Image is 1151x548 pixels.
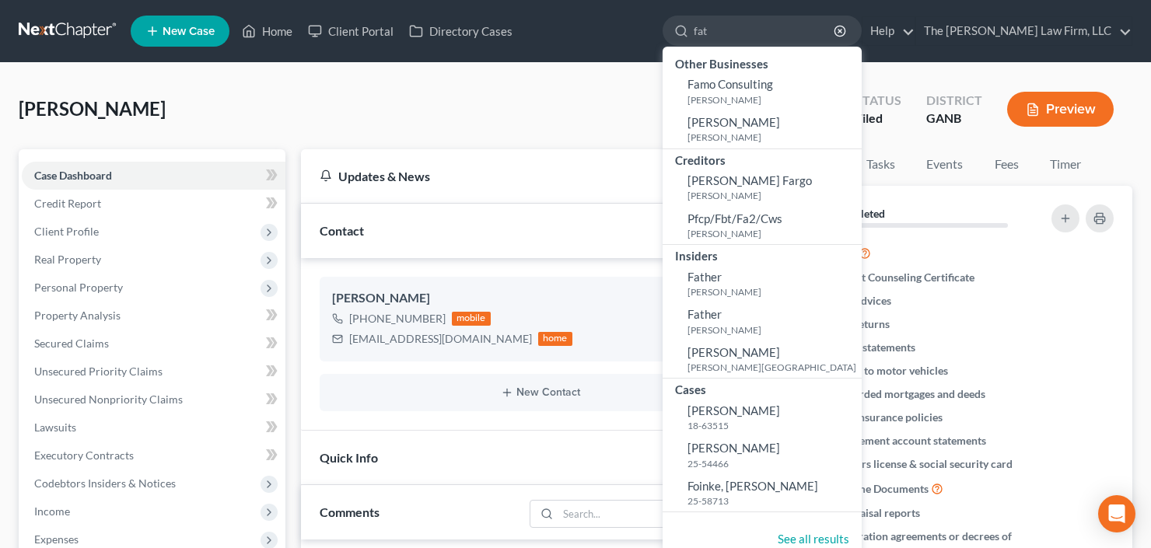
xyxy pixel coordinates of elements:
[332,386,748,399] button: New Contact
[663,379,862,398] div: Cases
[34,393,183,406] span: Unsecured Nonpriority Claims
[663,72,862,110] a: Famo Consulting[PERSON_NAME]
[916,17,1132,45] a: The [PERSON_NAME] Law Firm, LLC
[401,17,520,45] a: Directory Cases
[835,505,920,521] span: Appraisal reports
[835,386,985,402] span: Recorded mortgages and deeds
[687,419,858,432] small: 18-63515
[687,227,858,240] small: [PERSON_NAME]
[694,16,836,45] input: Search by name...
[538,332,572,346] div: home
[34,421,76,434] span: Lawsuits
[855,110,901,127] div: Filed
[34,309,121,322] span: Property Analysis
[34,281,123,294] span: Personal Property
[22,302,285,330] a: Property Analysis
[835,363,948,379] span: Titles to motor vehicles
[22,358,285,386] a: Unsecured Priority Claims
[926,110,982,127] div: GANB
[687,403,780,417] span: [PERSON_NAME]
[687,189,858,202] small: [PERSON_NAME]
[34,504,70,518] span: Income
[19,97,166,120] span: [PERSON_NAME]
[914,149,975,180] a: Events
[687,285,858,298] small: [PERSON_NAME]
[687,457,858,470] small: 25-54466
[835,433,986,449] span: Retirement account statements
[981,149,1031,180] a: Fees
[926,92,982,110] div: District
[22,442,285,469] a: Executory Contracts
[663,436,862,474] a: [PERSON_NAME]25-54466
[835,293,891,309] span: Pay advices
[234,17,300,45] a: Home
[663,110,862,148] a: [PERSON_NAME][PERSON_NAME]
[663,302,862,340] a: Father[PERSON_NAME]
[663,265,862,303] a: Father[PERSON_NAME]
[687,361,858,374] small: [PERSON_NAME][GEOGRAPHIC_DATA]
[663,245,862,264] div: Insiders
[835,410,943,425] span: Life insurance policies
[34,449,134,462] span: Executory Contracts
[663,207,862,245] a: Pfcp/Fbt/Fa2/Cws[PERSON_NAME]
[22,414,285,442] a: Lawsuits
[687,93,858,106] small: [PERSON_NAME]
[300,17,401,45] a: Client Portal
[862,17,915,45] a: Help
[835,481,929,497] span: Income Documents
[452,312,491,326] div: mobile
[687,345,780,359] span: [PERSON_NAME]
[320,223,364,238] span: Contact
[22,190,285,218] a: Credit Report
[320,504,380,519] span: Comments
[687,131,858,144] small: [PERSON_NAME]
[687,479,818,493] span: Foinke, [PERSON_NAME]
[687,307,722,321] span: Father
[687,115,780,129] span: [PERSON_NAME]
[663,149,862,169] div: Creditors
[687,323,858,337] small: [PERSON_NAME]
[320,168,714,184] div: Updates & News
[855,92,901,110] div: Status
[687,173,812,187] span: [PERSON_NAME] Fargo
[558,501,682,527] input: Search...
[663,169,862,207] a: [PERSON_NAME] Fargo[PERSON_NAME]
[835,340,915,355] span: Bank statements
[34,253,101,266] span: Real Property
[320,450,378,465] span: Quick Info
[34,532,79,546] span: Expenses
[854,149,908,180] a: Tasks
[22,162,285,190] a: Case Dashboard
[687,494,858,508] small: 25-58713
[687,270,722,284] span: Father
[663,399,862,437] a: [PERSON_NAME]18-63515
[34,365,163,378] span: Unsecured Priority Claims
[663,53,862,72] div: Other Businesses
[687,77,773,91] span: Famo Consulting
[34,169,112,182] span: Case Dashboard
[835,456,1013,472] span: Drivers license & social security card
[1037,149,1093,180] a: Timer
[34,337,109,350] span: Secured Claims
[22,386,285,414] a: Unsecured Nonpriority Claims
[835,270,974,285] span: Credit Counseling Certificate
[34,197,101,210] span: Credit Report
[34,476,176,490] span: Codebtors Insiders & Notices
[1007,92,1114,127] button: Preview
[349,311,446,326] div: [PHONE_NUMBER]
[835,316,890,332] span: Tax returns
[349,331,532,347] div: [EMAIL_ADDRESS][DOMAIN_NAME]
[687,441,780,455] span: [PERSON_NAME]
[687,211,782,225] span: Pfcp/Fbt/Fa2/Cws
[1098,495,1135,532] div: Open Intercom Messenger
[663,474,862,512] a: Foinke, [PERSON_NAME]25-58713
[34,225,99,238] span: Client Profile
[332,289,748,308] div: [PERSON_NAME]
[663,340,862,379] a: [PERSON_NAME][PERSON_NAME][GEOGRAPHIC_DATA]
[163,26,215,37] span: New Case
[22,330,285,358] a: Secured Claims
[778,532,849,546] a: See all results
